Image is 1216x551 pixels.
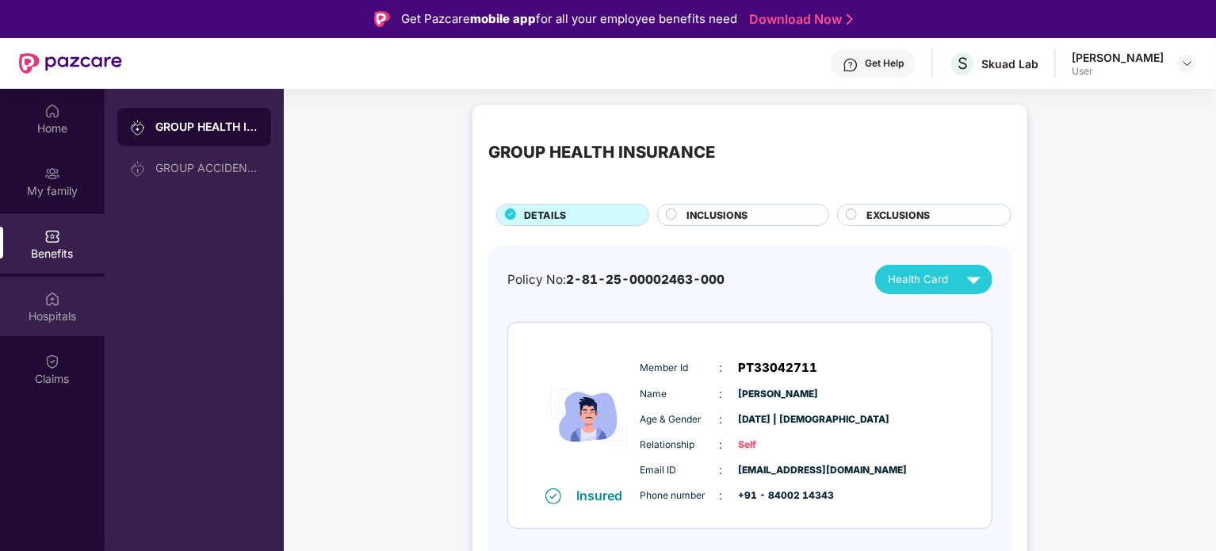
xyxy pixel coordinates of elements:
span: : [720,411,723,428]
span: Email ID [641,463,720,478]
img: svg+xml;base64,PHN2ZyB3aWR0aD0iMjAiIGhlaWdodD0iMjAiIHZpZXdCb3g9IjAgMCAyMCAyMCIgZmlsbD0ibm9uZSIgeG... [130,161,146,177]
div: Get Help [865,57,904,70]
img: svg+xml;base64,PHN2ZyBpZD0iQmVuZWZpdHMiIHhtbG5zPSJodHRwOi8vd3d3LnczLm9yZy8yMDAwL3N2ZyIgd2lkdGg9Ij... [44,228,60,244]
img: svg+xml;base64,PHN2ZyB3aWR0aD0iMjAiIGhlaWdodD0iMjAiIHZpZXdCb3g9IjAgMCAyMCAyMCIgZmlsbD0ibm9uZSIgeG... [44,166,60,182]
img: svg+xml;base64,PHN2ZyB3aWR0aD0iMjAiIGhlaWdodD0iMjAiIHZpZXdCb3g9IjAgMCAyMCAyMCIgZmlsbD0ibm9uZSIgeG... [130,120,146,136]
span: Member Id [641,361,720,376]
div: Get Pazcare for all your employee benefits need [401,10,737,29]
div: GROUP HEALTH INSURANCE [155,119,258,135]
img: svg+xml;base64,PHN2ZyB4bWxucz0iaHR0cDovL3d3dy53My5vcmcvMjAwMC9zdmciIHZpZXdCb3g9IjAgMCAyNCAyNCIgd2... [960,266,988,293]
img: Stroke [847,11,853,28]
img: Logo [374,11,390,27]
span: : [720,487,723,504]
img: New Pazcare Logo [19,53,122,74]
div: Skuad Lab [981,56,1038,71]
span: Age & Gender [641,412,720,427]
img: icon [541,346,637,487]
a: Download Now [749,11,848,28]
div: User [1072,65,1164,78]
img: svg+xml;base64,PHN2ZyBpZD0iSG9zcGl0YWxzIiB4bWxucz0iaHR0cDovL3d3dy53My5vcmcvMjAwMC9zdmciIHdpZHRoPS... [44,291,60,307]
span: Name [641,387,720,402]
span: Health Card [888,271,948,288]
span: : [720,461,723,479]
span: +91 - 84002 14343 [739,488,818,503]
span: Relationship [641,438,720,453]
span: EXCLUSIONS [866,208,930,223]
img: svg+xml;base64,PHN2ZyBpZD0iSGVscC0zMngzMiIgeG1sbnM9Imh0dHA6Ly93d3cudzMub3JnLzIwMDAvc3ZnIiB3aWR0aD... [843,57,858,73]
span: 2-81-25-00002463-000 [566,272,725,287]
span: [EMAIL_ADDRESS][DOMAIN_NAME] [739,463,818,478]
span: [DATE] | [DEMOGRAPHIC_DATA] [739,412,818,427]
div: GROUP ACCIDENTAL INSURANCE [155,162,258,174]
div: GROUP HEALTH INSURANCE [488,140,715,165]
span: : [720,385,723,403]
span: DETAILS [524,208,566,223]
strong: mobile app [470,11,536,26]
span: PT33042711 [739,358,818,377]
span: [PERSON_NAME] [739,387,818,402]
img: svg+xml;base64,PHN2ZyB4bWxucz0iaHR0cDovL3d3dy53My5vcmcvMjAwMC9zdmciIHdpZHRoPSIxNiIgaGVpZ2h0PSIxNi... [545,488,561,504]
div: [PERSON_NAME] [1072,50,1164,65]
span: : [720,436,723,453]
span: INCLUSIONS [686,208,748,223]
span: Self [739,438,818,453]
div: Policy No: [507,270,725,289]
span: S [958,54,968,73]
div: Insured [577,488,633,503]
span: : [720,359,723,377]
span: Phone number [641,488,720,503]
img: svg+xml;base64,PHN2ZyBpZD0iRHJvcGRvd24tMzJ4MzIiIHhtbG5zPSJodHRwOi8vd3d3LnczLm9yZy8yMDAwL3N2ZyIgd2... [1181,57,1194,70]
img: svg+xml;base64,PHN2ZyBpZD0iQ2xhaW0iIHhtbG5zPSJodHRwOi8vd3d3LnczLm9yZy8yMDAwL3N2ZyIgd2lkdGg9IjIwIi... [44,354,60,369]
img: svg+xml;base64,PHN2ZyBpZD0iSG9tZSIgeG1sbnM9Imh0dHA6Ly93d3cudzMub3JnLzIwMDAvc3ZnIiB3aWR0aD0iMjAiIG... [44,103,60,119]
button: Health Card [875,265,992,294]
